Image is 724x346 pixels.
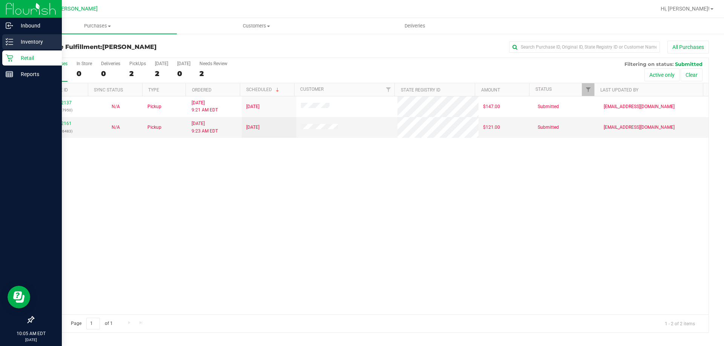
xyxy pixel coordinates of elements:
span: [DATE] [246,103,259,110]
div: [DATE] [155,61,168,66]
span: Not Applicable [112,104,120,109]
a: Filter [582,83,594,96]
a: Sync Status [94,87,123,93]
span: Submitted [675,61,703,67]
span: Pickup [147,124,161,131]
span: [EMAIL_ADDRESS][DOMAIN_NAME] [604,103,675,110]
p: [DATE] [3,337,58,343]
a: Last Updated By [600,87,638,93]
p: Inbound [13,21,58,30]
span: [PERSON_NAME] [102,43,156,50]
div: In Store [77,61,92,66]
button: N/A [112,124,120,131]
span: [DATE] 9:21 AM EDT [192,99,218,114]
a: 11972137 [51,100,72,105]
inline-svg: Reports [6,70,13,78]
div: 2 [129,69,146,78]
a: Customer [300,87,324,92]
div: 0 [177,69,190,78]
p: Inventory [13,37,58,46]
a: Customers [177,18,336,34]
span: Not Applicable [112,125,120,130]
span: Deliveries [394,23,436,29]
a: Filter [382,83,394,96]
a: Type [148,87,159,93]
button: Active only [644,69,680,81]
input: Search Purchase ID, Original ID, State Registry ID or Customer Name... [509,41,660,53]
div: 0 [101,69,120,78]
p: 10:05 AM EDT [3,330,58,337]
inline-svg: Inbound [6,22,13,29]
a: Scheduled [246,87,281,92]
span: $147.00 [483,103,500,110]
span: 1 - 2 of 2 items [659,318,701,329]
a: State Registry ID [401,87,440,93]
span: Page of 1 [64,318,119,329]
span: Filtering on status: [624,61,673,67]
h3: Purchase Fulfillment: [33,44,258,50]
span: [EMAIL_ADDRESS][DOMAIN_NAME] [604,124,675,131]
div: PickUps [129,61,146,66]
span: [DATE] [246,124,259,131]
span: Customers [177,23,335,29]
inline-svg: Inventory [6,38,13,46]
a: Status [535,87,552,92]
a: Purchases [18,18,177,34]
div: 2 [199,69,227,78]
span: Pickup [147,103,161,110]
span: Hi, [PERSON_NAME]! [661,6,710,12]
span: Purchases [18,23,177,29]
span: $121.00 [483,124,500,131]
button: N/A [112,103,120,110]
p: Retail [13,53,58,62]
div: Needs Review [199,61,227,66]
span: [PERSON_NAME] [56,6,98,12]
div: 2 [155,69,168,78]
span: [DATE] 9:23 AM EDT [192,120,218,134]
div: 0 [77,69,92,78]
iframe: Resource center [8,286,30,308]
p: Reports [13,70,58,79]
input: 1 [86,318,100,329]
a: 11972161 [51,121,72,126]
a: Deliveries [336,18,494,34]
div: [DATE] [177,61,190,66]
button: Clear [681,69,703,81]
span: Submitted [538,124,559,131]
div: Deliveries [101,61,120,66]
a: Ordered [192,87,212,93]
span: Submitted [538,103,559,110]
inline-svg: Retail [6,54,13,62]
button: All Purchases [667,41,709,53]
a: Amount [481,87,500,93]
